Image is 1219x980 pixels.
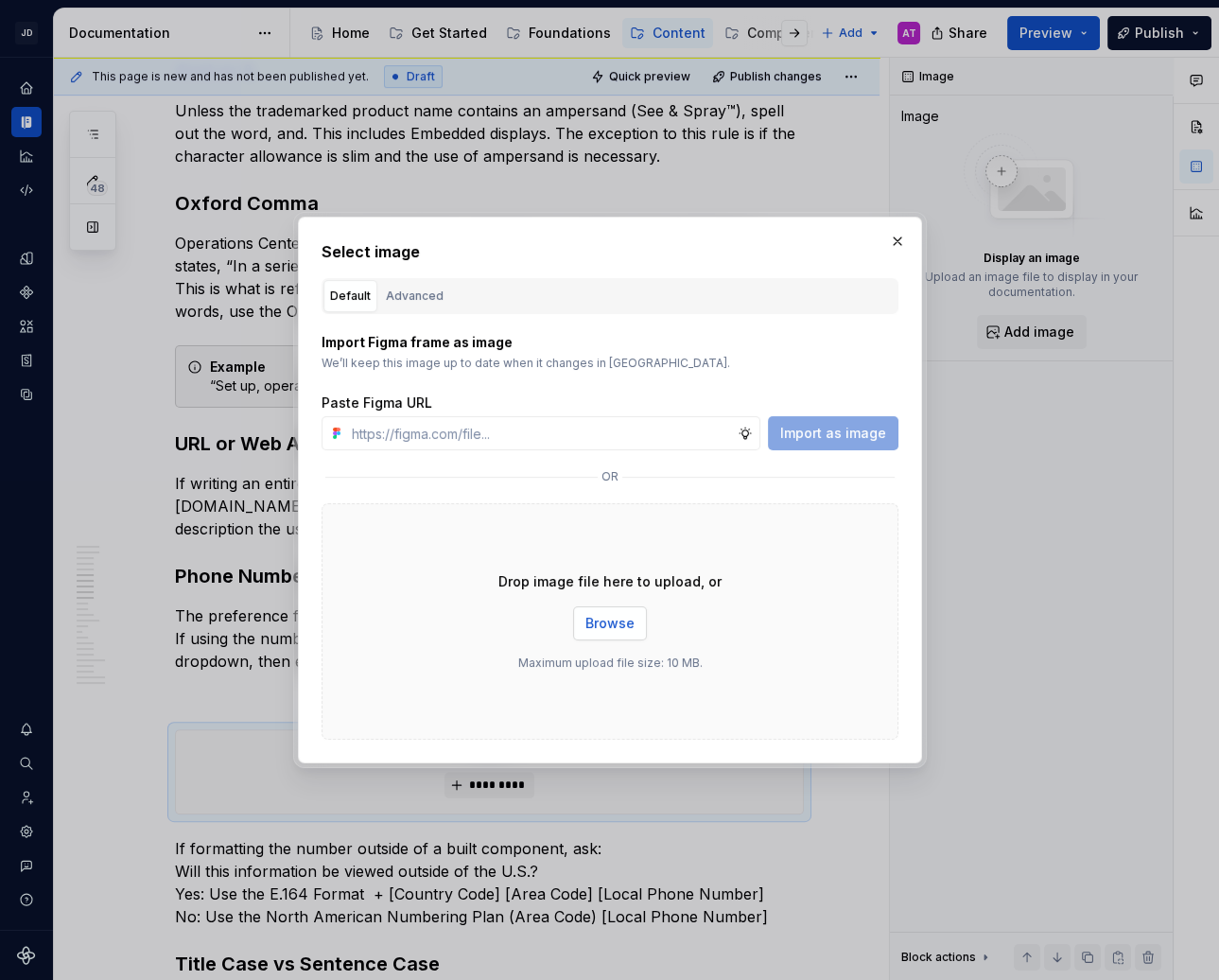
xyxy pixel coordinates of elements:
p: Drop image file here to upload, or [498,572,722,591]
p: Maximum upload file size: 10 MB. [517,656,702,671]
div: Default [330,287,371,306]
h2: Select image [322,240,898,263]
button: Browse [573,606,647,640]
p: or [601,469,618,484]
label: Paste Figma URL [322,394,432,412]
input: https://figma.com/file... [344,416,738,450]
span: Browse [585,614,635,633]
p: We’ll keep this image up to date when it changes in [GEOGRAPHIC_DATA]. [322,356,898,371]
div: Advanced [386,287,444,306]
p: Import Figma frame as image [322,333,898,352]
